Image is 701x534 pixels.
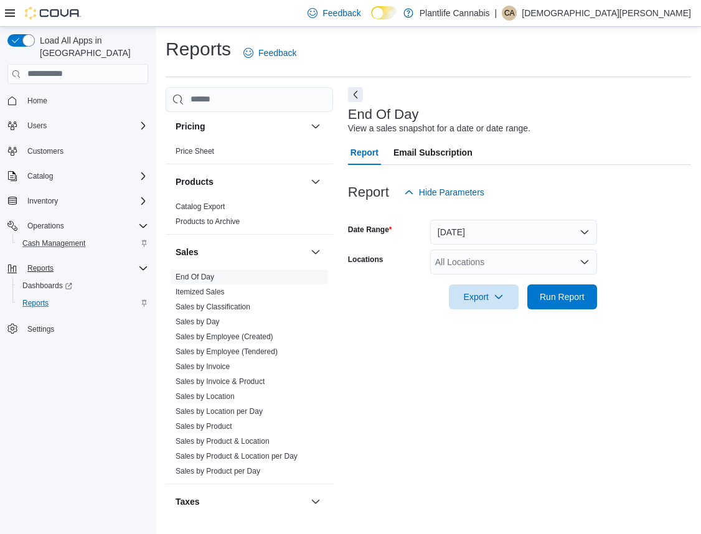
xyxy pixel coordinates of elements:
[176,451,298,461] span: Sales by Product & Location per Day
[22,93,148,108] span: Home
[166,37,231,62] h1: Reports
[22,261,148,276] span: Reports
[22,194,63,208] button: Inventory
[22,169,58,184] button: Catalog
[22,322,59,337] a: Settings
[176,288,225,296] a: Itemized Sales
[348,225,392,235] label: Date Range
[12,294,153,312] button: Reports
[348,185,389,200] h3: Report
[35,34,148,59] span: Load All Apps in [GEOGRAPHIC_DATA]
[22,144,68,159] a: Customers
[176,467,260,475] a: Sales by Product per Day
[540,291,585,303] span: Run Report
[27,221,64,231] span: Operations
[17,236,148,251] span: Cash Management
[348,122,530,135] div: View a sales snapshot for a date or date range.
[176,176,214,188] h3: Products
[2,217,153,235] button: Operations
[166,199,333,234] div: Products
[17,278,148,293] span: Dashboards
[176,332,273,341] a: Sales by Employee (Created)
[393,140,473,165] span: Email Subscription
[348,107,419,122] h3: End Of Day
[399,180,489,205] button: Hide Parameters
[22,169,148,184] span: Catalog
[22,194,148,208] span: Inventory
[12,235,153,252] button: Cash Management
[176,302,250,312] span: Sales by Classification
[449,284,519,309] button: Export
[2,319,153,337] button: Settings
[420,6,490,21] p: Plantlife Cannabis
[176,120,205,133] h3: Pricing
[522,6,691,21] p: [DEMOGRAPHIC_DATA][PERSON_NAME]
[371,19,372,20] span: Dark Mode
[419,186,484,199] span: Hide Parameters
[176,495,200,508] h3: Taxes
[176,407,263,416] a: Sales by Location per Day
[2,91,153,110] button: Home
[176,317,220,326] a: Sales by Day
[22,298,49,308] span: Reports
[176,362,230,371] a: Sales by Invoice
[176,273,214,281] a: End Of Day
[22,218,148,233] span: Operations
[2,260,153,277] button: Reports
[176,362,230,372] span: Sales by Invoice
[176,147,214,156] a: Price Sheet
[27,324,54,334] span: Settings
[166,144,333,164] div: Pricing
[17,296,54,311] a: Reports
[308,119,323,134] button: Pricing
[17,296,148,311] span: Reports
[176,217,240,226] a: Products to Archive
[176,317,220,327] span: Sales by Day
[2,142,153,160] button: Customers
[176,495,306,508] button: Taxes
[176,272,214,282] span: End Of Day
[580,257,590,267] button: Open list of options
[7,87,148,370] nav: Complex example
[27,146,64,156] span: Customers
[27,196,58,206] span: Inventory
[22,238,85,248] span: Cash Management
[176,146,214,156] span: Price Sheet
[22,118,148,133] span: Users
[2,117,153,134] button: Users
[176,392,235,401] a: Sales by Location
[238,40,301,65] a: Feedback
[176,120,306,133] button: Pricing
[17,236,90,251] a: Cash Management
[27,263,54,273] span: Reports
[504,6,515,21] span: CA
[308,245,323,260] button: Sales
[176,452,298,461] a: Sales by Product & Location per Day
[176,422,232,431] a: Sales by Product
[27,121,47,131] span: Users
[308,494,323,509] button: Taxes
[176,377,265,386] span: Sales by Invoice & Product
[348,255,383,265] label: Locations
[22,321,148,336] span: Settings
[456,284,511,309] span: Export
[22,93,52,108] a: Home
[303,1,365,26] a: Feedback
[176,466,260,476] span: Sales by Product per Day
[176,391,235,401] span: Sales by Location
[258,47,296,59] span: Feedback
[176,436,270,446] span: Sales by Product & Location
[176,437,270,446] a: Sales by Product & Location
[176,347,278,356] a: Sales by Employee (Tendered)
[176,332,273,342] span: Sales by Employee (Created)
[27,171,53,181] span: Catalog
[12,277,153,294] a: Dashboards
[166,269,333,484] div: Sales
[176,347,278,357] span: Sales by Employee (Tendered)
[25,7,81,19] img: Cova
[2,192,153,210] button: Inventory
[22,143,148,159] span: Customers
[176,377,265,386] a: Sales by Invoice & Product
[495,6,497,21] p: |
